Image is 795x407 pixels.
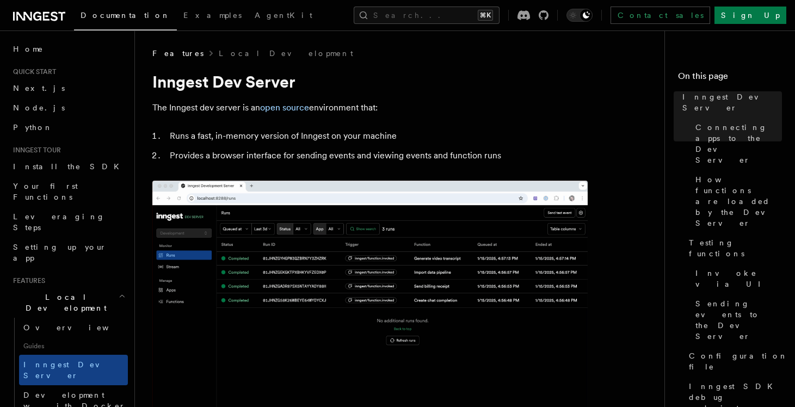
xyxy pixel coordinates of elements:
[9,146,61,155] span: Inngest tour
[255,11,312,20] span: AgentKit
[691,170,782,233] a: How functions are loaded by the Dev Server
[354,7,500,24] button: Search...⌘K
[9,67,56,76] span: Quick start
[13,212,105,232] span: Leveraging Steps
[9,237,128,268] a: Setting up your app
[691,294,782,346] a: Sending events to the Dev Server
[9,287,128,318] button: Local Development
[689,350,788,372] span: Configuration file
[13,162,126,171] span: Install the SDK
[478,10,493,21] kbd: ⌘K
[566,9,593,22] button: Toggle dark mode
[695,174,782,229] span: How functions are loaded by the Dev Server
[13,84,65,92] span: Next.js
[13,103,65,112] span: Node.js
[23,360,116,380] span: Inngest Dev Server
[9,207,128,237] a: Leveraging Steps
[13,44,44,54] span: Home
[691,118,782,170] a: Connecting apps to the Dev Server
[682,91,782,113] span: Inngest Dev Server
[81,11,170,20] span: Documentation
[611,7,710,24] a: Contact sales
[19,318,128,337] a: Overview
[689,237,782,259] span: Testing functions
[685,346,782,377] a: Configuration file
[9,292,119,313] span: Local Development
[19,355,128,385] a: Inngest Dev Server
[714,7,786,24] a: Sign Up
[13,243,107,262] span: Setting up your app
[183,11,242,20] span: Examples
[167,128,588,144] li: Runs a fast, in-memory version of Inngest on your machine
[219,48,353,59] a: Local Development
[9,276,45,285] span: Features
[152,72,588,91] h1: Inngest Dev Server
[678,70,782,87] h4: On this page
[19,337,128,355] span: Guides
[695,268,782,289] span: Invoke via UI
[9,98,128,118] a: Node.js
[13,123,53,132] span: Python
[9,176,128,207] a: Your first Functions
[13,182,78,201] span: Your first Functions
[9,118,128,137] a: Python
[23,323,135,332] span: Overview
[260,102,309,113] a: open source
[691,263,782,294] a: Invoke via UI
[9,78,128,98] a: Next.js
[167,148,588,163] li: Provides a browser interface for sending events and viewing events and function runs
[685,233,782,263] a: Testing functions
[248,3,319,29] a: AgentKit
[152,100,588,115] p: The Inngest dev server is an environment that:
[695,298,782,342] span: Sending events to the Dev Server
[9,39,128,59] a: Home
[695,122,782,165] span: Connecting apps to the Dev Server
[678,87,782,118] a: Inngest Dev Server
[9,157,128,176] a: Install the SDK
[152,48,204,59] span: Features
[74,3,177,30] a: Documentation
[177,3,248,29] a: Examples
